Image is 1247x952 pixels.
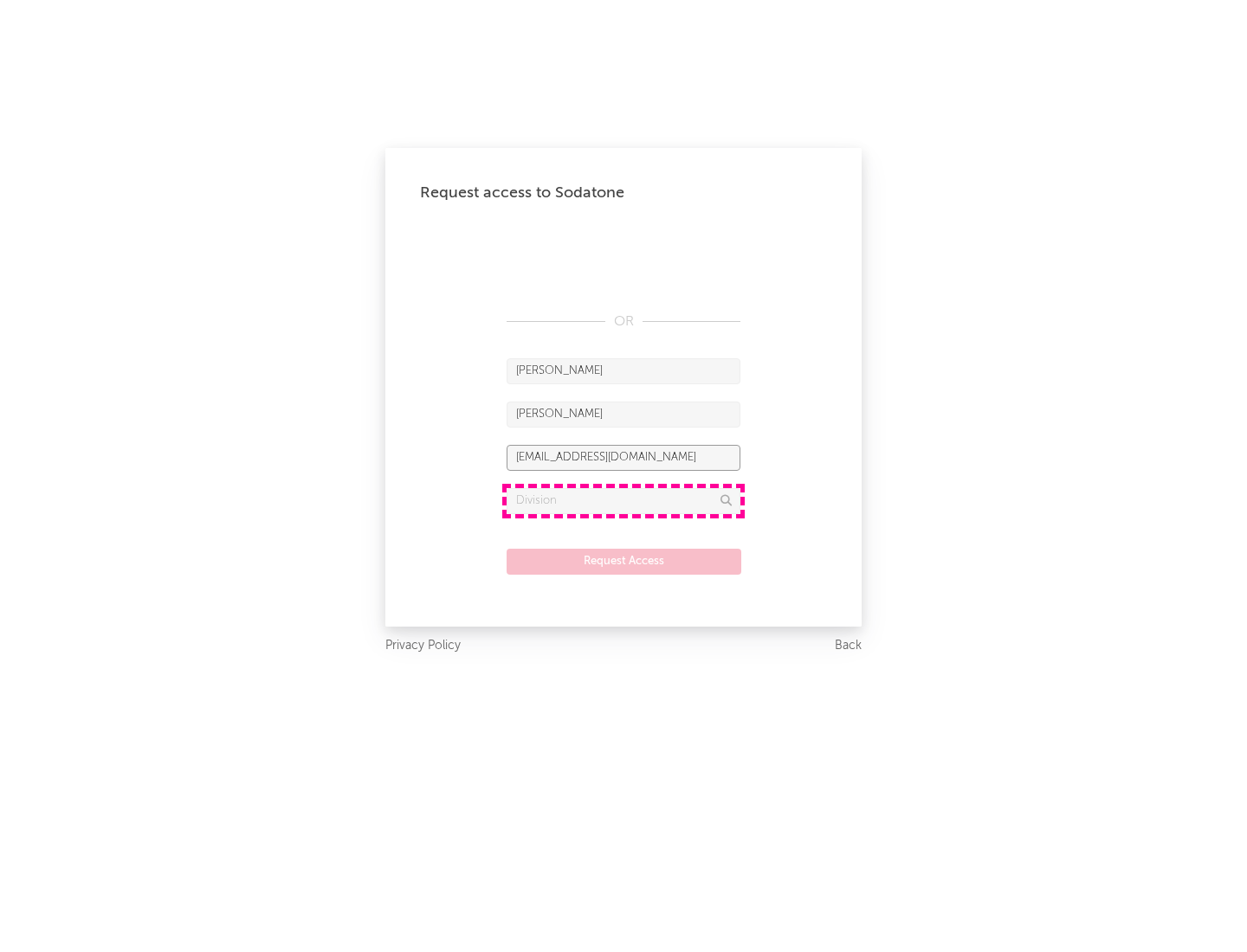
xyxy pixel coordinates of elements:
[507,402,740,428] input: Last Name
[420,183,827,203] div: Request access to Sodatone
[507,358,740,384] input: First Name
[507,312,740,332] div: OR
[385,635,461,657] a: Privacy Policy
[507,445,740,471] input: Email
[507,549,741,575] button: Request Access
[835,635,862,657] a: Back
[507,488,740,514] input: Division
